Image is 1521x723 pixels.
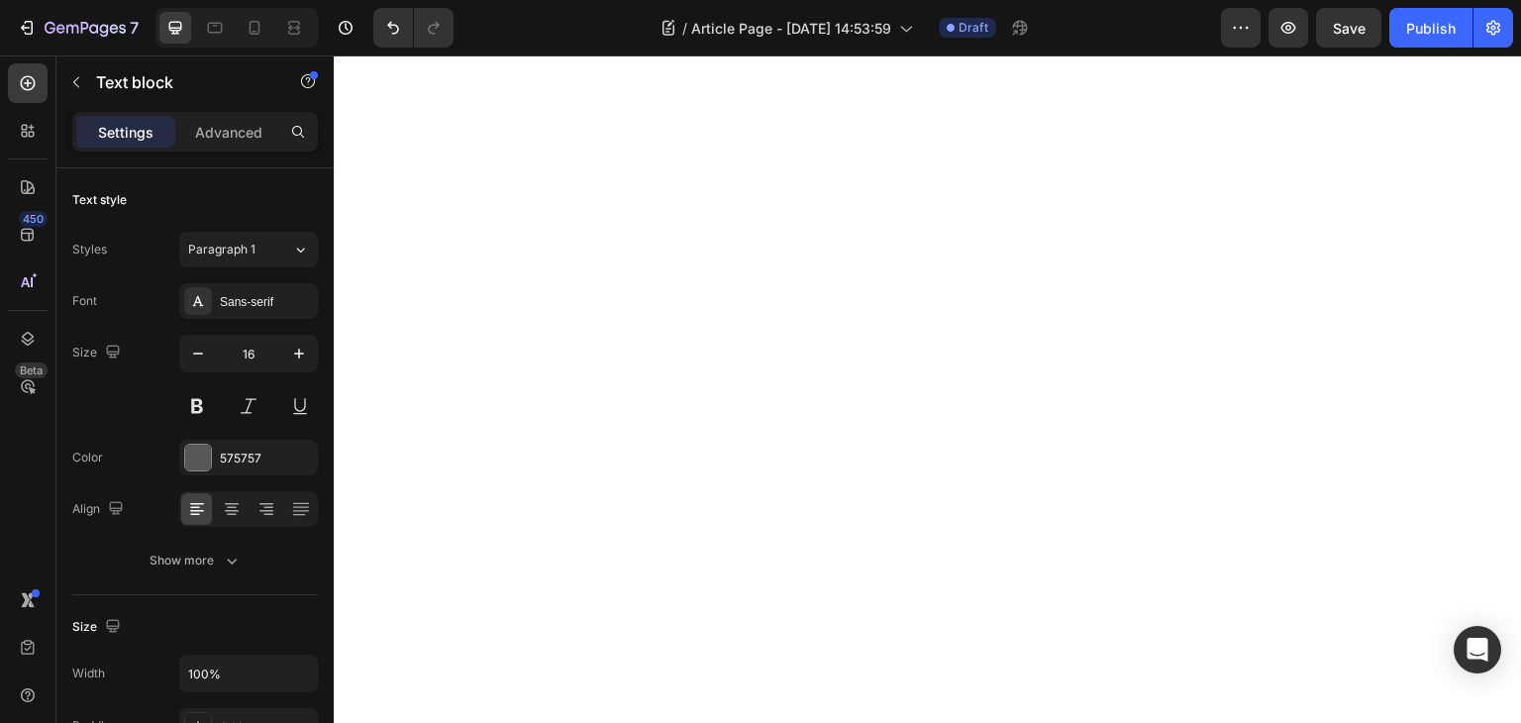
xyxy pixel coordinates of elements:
[8,8,148,48] button: 7
[334,55,1521,723] iframe: Design area
[72,340,125,366] div: Size
[15,362,48,378] div: Beta
[220,450,313,467] div: 575757
[1333,20,1366,37] span: Save
[188,241,255,258] span: Paragraph 1
[195,122,262,143] p: Advanced
[682,18,687,39] span: /
[72,665,105,682] div: Width
[1454,626,1501,673] div: Open Intercom Messenger
[959,19,988,37] span: Draft
[19,211,48,227] div: 450
[150,551,242,570] div: Show more
[179,232,318,267] button: Paragraph 1
[72,496,128,523] div: Align
[1316,8,1381,48] button: Save
[72,449,103,466] div: Color
[691,18,891,39] span: Article Page - [DATE] 14:53:59
[180,656,317,691] input: Auto
[72,191,127,209] div: Text style
[72,614,125,641] div: Size
[72,543,318,578] button: Show more
[1389,8,1472,48] button: Publish
[220,293,313,311] div: Sans-serif
[130,16,139,40] p: 7
[373,8,454,48] div: Undo/Redo
[96,70,264,94] p: Text block
[72,292,97,310] div: Font
[1406,18,1456,39] div: Publish
[72,241,107,258] div: Styles
[98,122,153,143] p: Settings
